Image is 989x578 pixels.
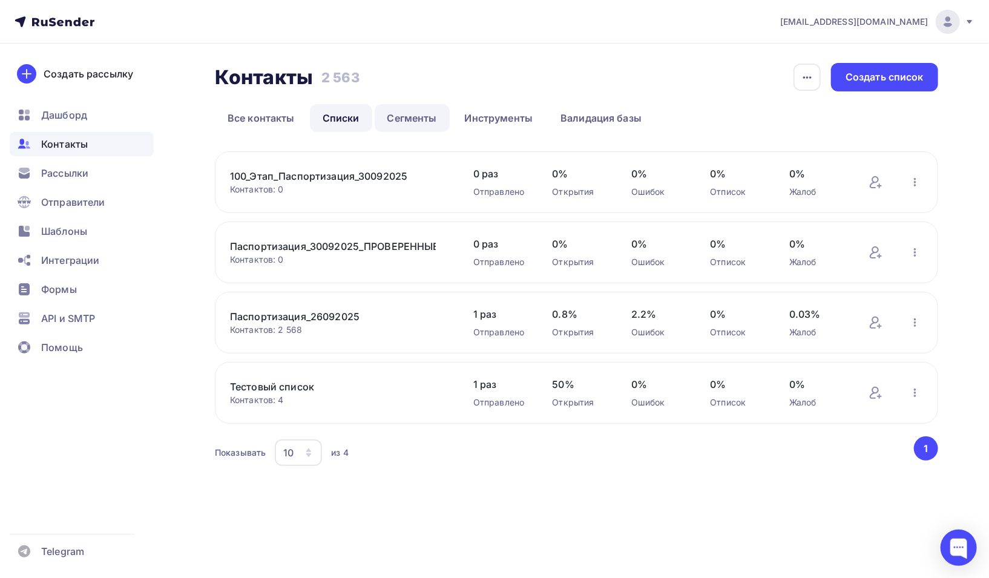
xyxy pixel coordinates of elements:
[553,326,608,338] div: Открытия
[789,166,844,181] span: 0%
[230,239,436,254] a: Паспортизация_30092025_ПРОВЕРЕННЫЕ
[41,253,99,268] span: Интеграции
[780,10,974,34] a: [EMAIL_ADDRESS][DOMAIN_NAME]
[912,436,939,461] ul: Pagination
[41,137,88,151] span: Контакты
[711,307,766,321] span: 0%
[473,326,528,338] div: Отправлено
[846,70,924,84] div: Создать список
[41,282,77,297] span: Формы
[41,340,83,355] span: Помощь
[789,307,844,321] span: 0.03%
[473,396,528,409] div: Отправлено
[789,396,844,409] div: Жалоб
[631,186,686,198] div: Ошибок
[41,544,84,559] span: Telegram
[41,195,105,209] span: Отправители
[631,377,686,392] span: 0%
[230,309,436,324] a: Паспортизация_26092025
[711,237,766,251] span: 0%
[10,277,154,301] a: Формы
[780,16,928,28] span: [EMAIL_ADDRESS][DOMAIN_NAME]
[215,447,266,459] div: Показывать
[789,186,844,198] div: Жалоб
[375,104,450,132] a: Сегменты
[41,224,87,238] span: Шаблоны
[553,396,608,409] div: Открытия
[789,326,844,338] div: Жалоб
[711,377,766,392] span: 0%
[473,307,528,321] span: 1 раз
[452,104,546,132] a: Инструменты
[41,108,87,122] span: Дашборд
[631,256,686,268] div: Ошибок
[553,256,608,268] div: Открытия
[631,396,686,409] div: Ошибок
[283,445,294,460] div: 10
[10,219,154,243] a: Шаблоны
[10,103,154,127] a: Дашборд
[711,166,766,181] span: 0%
[473,256,528,268] div: Отправлено
[914,436,938,461] button: Go to page 1
[553,237,608,251] span: 0%
[631,166,686,181] span: 0%
[553,307,608,321] span: 0.8%
[230,169,436,183] a: 100_Этап_Паспортизация_30092025
[553,377,608,392] span: 50%
[230,394,449,406] div: Контактов: 4
[631,326,686,338] div: Ошибок
[230,183,449,195] div: Контактов: 0
[711,396,766,409] div: Отписок
[789,377,844,392] span: 0%
[789,256,844,268] div: Жалоб
[473,166,528,181] span: 0 раз
[230,254,449,266] div: Контактов: 0
[789,237,844,251] span: 0%
[41,311,95,326] span: API и SMTP
[473,377,528,392] span: 1 раз
[548,104,654,132] a: Валидация базы
[631,237,686,251] span: 0%
[553,166,608,181] span: 0%
[310,104,372,132] a: Списки
[274,439,323,467] button: 10
[10,161,154,185] a: Рассылки
[711,186,766,198] div: Отписок
[321,69,360,86] h3: 2 563
[10,132,154,156] a: Контакты
[331,447,349,459] div: из 4
[473,237,528,251] span: 0 раз
[44,67,133,81] div: Создать рассылку
[215,65,313,90] h2: Контакты
[230,379,436,394] a: Тестовый список
[473,186,528,198] div: Отправлено
[215,104,307,132] a: Все контакты
[41,166,88,180] span: Рассылки
[711,326,766,338] div: Отписок
[711,256,766,268] div: Отписок
[631,307,686,321] span: 2.2%
[10,190,154,214] a: Отправители
[553,186,608,198] div: Открытия
[230,324,449,336] div: Контактов: 2 568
